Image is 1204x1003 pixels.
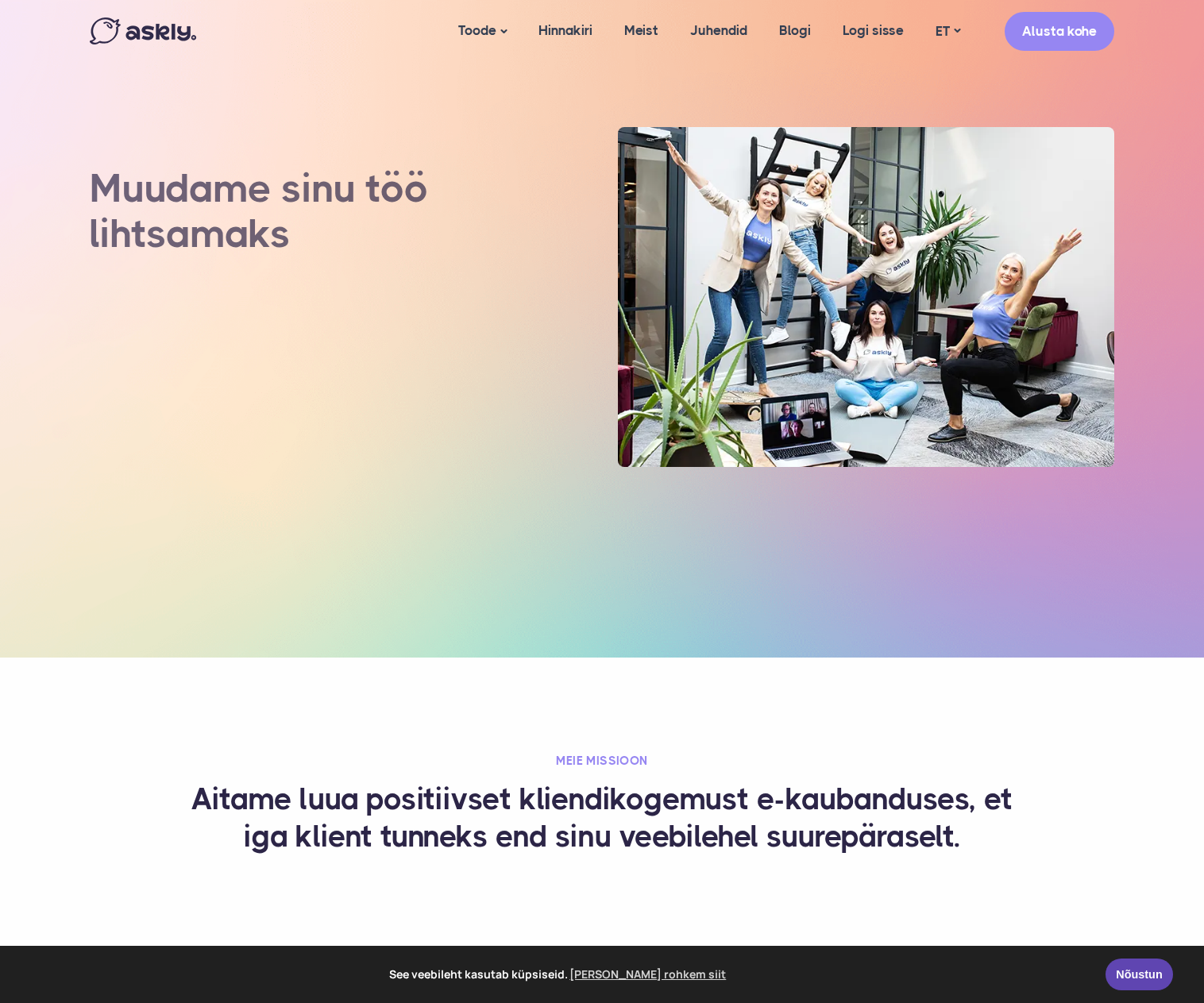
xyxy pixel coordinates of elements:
a: ET [920,20,976,43]
a: Alusta kohe [1005,12,1114,51]
h2: Meie missioon [177,753,1027,769]
span: See veebileht kasutab küpsiseid. [23,962,1094,986]
h1: Muudame sinu töö lihtsamaks [90,173,498,264]
h3: Aitame luua positiivset kliendikogemust e-kaubanduses, et iga klient tunneks end sinu veebilehel ... [177,781,1027,856]
p: Mugava veebipõhise ostukogemuse tagamine on meie jaoks prioriteet. Teame, kui tüütu võib olla suh... [90,284,498,345]
a: learn more about cookies [568,962,729,986]
img: Askly [90,17,196,44]
p: Selleks oleme loonud Askly chat’i, et [PERSON_NAME] veebis klienditoe taset kõrgemale. [90,353,498,393]
a: Nõustun [1106,959,1173,990]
